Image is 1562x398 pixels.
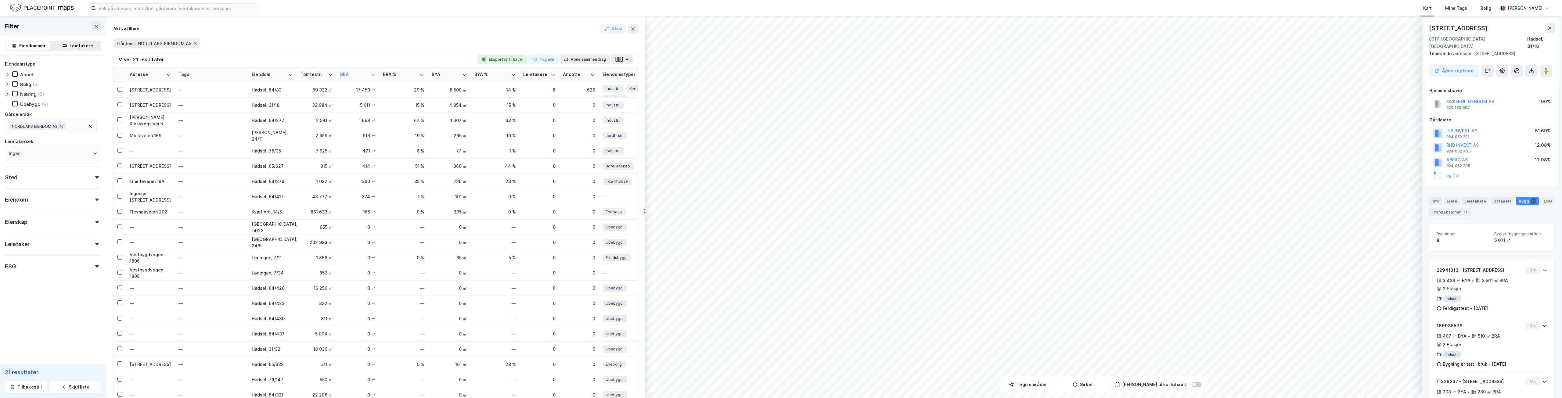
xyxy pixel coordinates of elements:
[432,300,467,307] div: 0 ㎡
[563,117,595,124] div: 0
[563,270,595,276] div: 0
[301,331,333,337] div: 5 004 ㎡
[383,239,424,246] div: —
[340,163,376,169] div: 414 ㎡
[130,148,171,154] div: —
[629,85,642,92] span: Kontor
[130,102,171,108] div: [STREET_ADDRESS]
[1508,5,1542,12] div: [PERSON_NAME]
[606,85,620,92] span: Industri
[432,209,467,215] div: 395 ㎡
[383,102,424,108] div: 15 %
[1443,285,1461,292] div: 2 Etasjer
[252,346,293,352] div: Hadsel, 31/32
[340,300,376,307] div: 0 ㎡
[1446,149,1471,154] div: 924 052 430
[606,95,622,102] span: Logistikk
[523,315,556,322] div: 0
[383,209,424,215] div: 0 %
[383,87,424,93] div: 29 %
[340,148,376,154] div: 471 ㎡
[474,117,516,124] div: 63 %
[1437,322,1524,329] div: 189935536
[1446,163,1470,168] div: 924 052 295
[1535,127,1551,134] div: 51.69%
[252,163,293,169] div: Hadsel, 65/627
[523,193,556,200] div: 0
[474,239,516,246] div: —
[523,163,556,169] div: 0
[523,72,548,77] div: Leietakere
[523,331,556,337] div: 0
[1530,198,1536,204] div: 8
[606,224,623,230] span: Ubebygd
[383,285,424,291] div: —
[600,24,626,34] button: Utvid
[1429,50,1550,57] div: [STREET_ADDRESS]
[301,315,333,322] div: 311 ㎡
[1478,332,1500,340] div: 510 ㎡ BRA
[563,178,595,185] div: 0
[383,178,424,185] div: 35 %
[383,163,424,169] div: 51 %
[606,178,628,185] span: Townhouse
[563,193,595,200] div: 0
[474,178,516,185] div: 23 %
[603,192,668,202] div: —
[528,55,558,64] button: Tag alle
[301,254,333,261] div: 1 868 ㎡
[563,346,595,352] div: 0
[301,148,333,154] div: 7 525 ㎡
[1462,197,1488,205] div: Leietakere
[523,209,556,215] div: 0
[178,329,244,339] div: —
[119,56,164,63] div: Viser 21 resultater
[340,224,376,230] div: 0 ㎡
[178,314,244,324] div: —
[474,346,516,352] div: —
[1494,237,1547,244] div: 5 011 ㎡
[606,315,623,322] span: Ubebygd
[1437,231,1489,236] span: Bygninger
[301,87,333,93] div: 59 332 ㎡
[1491,197,1514,205] div: Datasett
[1526,322,1540,329] button: Vis
[432,193,467,200] div: 191 ㎡
[178,177,244,186] div: —
[1443,332,1467,340] div: 407 ㎡ BYA
[5,60,35,68] div: Eiendomstype
[130,315,171,322] div: —
[113,26,139,31] div: Aktive filtere
[130,251,171,264] div: Vestbygdvegen 1806
[1437,237,1489,244] div: 8
[1443,305,1488,312] div: Ferdigattest - [DATE]
[477,55,527,64] button: Eksporter til Excel
[130,132,171,139] div: Mollaveien 169
[301,72,326,77] div: Tomtestr.
[5,196,28,203] div: Eiendom
[178,146,244,156] div: —
[340,209,376,215] div: 165 ㎡
[38,91,44,97] div: (5)
[563,102,595,108] div: 0
[432,148,467,154] div: 81 ㎡
[178,344,244,354] div: —
[1526,267,1540,274] button: Vis
[130,190,171,203] div: Ingeniør [STREET_ADDRESS]
[1446,134,1470,139] div: 924 052 201
[432,254,467,261] div: 85 ㎡
[42,101,48,107] div: (9)
[1472,278,1474,283] div: •
[1531,369,1562,398] iframe: Chat Widget
[1494,231,1547,236] span: Bygget bygningsområde
[130,239,171,246] div: —
[432,285,467,291] div: 0 ㎡
[178,299,244,308] div: —
[20,81,31,87] div: Bolig
[523,270,556,276] div: 0
[523,254,556,261] div: 0
[1429,87,1554,94] div: Hjemmelshaver
[523,102,556,108] div: 0
[474,87,516,93] div: 14 %
[252,361,293,368] div: Hadsel, 65/632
